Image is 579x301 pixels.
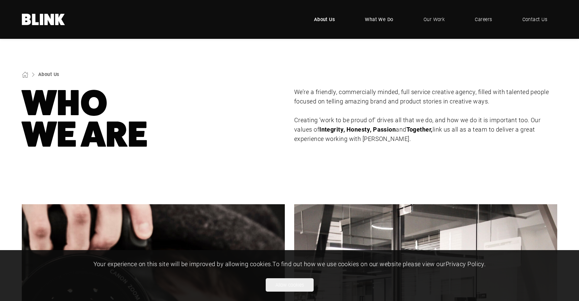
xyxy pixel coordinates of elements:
[294,116,557,144] p: Creating ‘work to be proud of’ drives all that we do, and how we do it is important too. Our valu...
[22,14,65,25] a: Home
[413,9,455,29] a: Our Work
[522,16,548,23] span: Contact Us
[446,260,484,268] a: Privacy Policy
[266,278,314,292] button: Allow cookies
[365,16,393,23] span: What We Do
[465,9,502,29] a: Careers
[424,16,445,23] span: Our Work
[475,16,492,23] span: Careers
[93,260,486,268] span: Your experience on this site will be improved by allowing cookies. To find out how we use cookies...
[38,71,59,77] a: About Us
[314,16,335,23] span: About Us
[355,9,403,29] a: What We Do
[512,9,558,29] a: Contact Us
[22,87,285,150] h1: Who We Are
[294,87,557,106] p: We’re a friendly, commercially minded, full service creative agency, filled with talented people ...
[304,9,345,29] a: About Us
[319,125,396,133] strong: Integrity, Honesty, Passion
[406,125,433,133] strong: Together,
